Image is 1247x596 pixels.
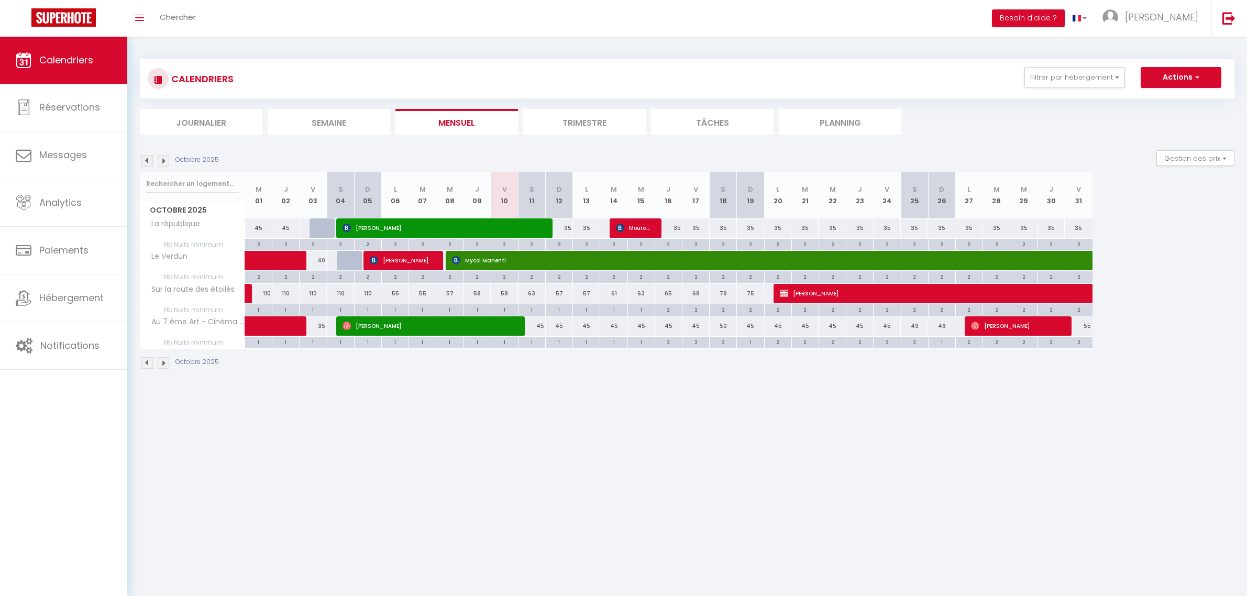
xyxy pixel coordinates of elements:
span: Chercher [160,12,196,23]
div: 1 [628,304,655,314]
div: 2 [1038,304,1064,314]
th: 17 [682,172,710,218]
div: 2 [901,337,928,347]
div: 1 [600,304,627,314]
div: 35 [1038,218,1065,238]
div: 45 [791,316,819,336]
div: 2 [983,337,1010,347]
div: 1 [546,337,572,347]
span: [PERSON_NAME] Boot ten Hove [370,250,433,270]
img: Super Booking [31,8,96,27]
div: 2 [765,271,791,281]
div: 1 [355,337,381,347]
li: Trimestre [523,109,646,135]
th: 14 [600,172,627,218]
abbr: D [557,184,562,194]
div: 2 [792,304,819,314]
th: 22 [819,172,846,218]
abbr: M [611,184,617,194]
div: 110 [327,284,354,303]
div: 2 [819,239,846,249]
span: Paiements [39,244,89,257]
div: 2 [655,239,682,249]
div: 2 [1065,239,1092,249]
div: 2 [956,271,983,281]
span: [PERSON_NAME] [971,316,1062,336]
div: 2 [710,337,736,347]
div: 2 [1038,337,1064,347]
div: 2 [1065,271,1092,281]
abbr: L [394,184,397,194]
div: 35 [901,218,928,238]
th: 01 [245,172,272,218]
div: 2 [327,239,354,249]
span: Réservations [39,101,100,114]
span: Sur la route des étoilés [142,284,237,295]
div: 2 [710,271,736,281]
div: 1 [245,304,272,314]
div: 45 [245,218,272,238]
span: Au 7 ème Art - Cinéma 🎬 [142,316,247,328]
div: 1 [272,304,299,314]
div: 1 [355,304,381,314]
th: 12 [546,172,573,218]
div: 45 [573,316,600,336]
div: 2 [901,304,928,314]
div: 2 [409,271,436,281]
th: 06 [381,172,409,218]
span: Analytics [39,196,82,209]
div: 110 [300,284,327,303]
abbr: L [967,184,970,194]
div: 2 [956,304,983,314]
div: 1 [628,337,655,347]
li: Journalier [140,109,262,135]
div: 2 [792,337,819,347]
span: Nb Nuits minimum [140,304,245,316]
div: 55 [409,284,436,303]
div: 2 [1038,271,1064,281]
span: Nb Nuits minimum [140,337,245,348]
div: 1 [382,304,409,314]
div: 35 [874,218,901,238]
div: 2 [901,239,928,249]
div: 49 [901,316,928,336]
th: 13 [573,172,600,218]
div: 58 [491,284,518,303]
div: 1 [409,304,436,314]
abbr: S [338,184,343,194]
abbr: S [721,184,725,194]
th: 27 [955,172,983,218]
span: [PERSON_NAME] [343,316,515,336]
div: 45 [874,316,901,336]
div: 2 [518,271,545,281]
div: 35 [655,218,682,238]
div: 2 [737,271,764,281]
abbr: L [776,184,779,194]
th: 25 [901,172,928,218]
div: 1 [327,304,354,314]
div: 35 [573,218,600,238]
div: 2 [655,271,682,281]
div: 45 [546,316,573,336]
div: 110 [354,284,381,303]
div: 2 [382,239,409,249]
div: 2 [573,271,600,281]
span: [PERSON_NAME] [1125,10,1198,24]
div: 35 [1065,218,1092,238]
div: 1 [464,337,491,347]
div: 45 [764,316,791,336]
input: Rechercher un logement... [146,174,239,193]
button: Actions [1141,67,1221,88]
div: 35 [819,218,846,238]
div: 55 [1065,316,1092,336]
div: 1 [518,304,545,314]
abbr: M [1021,184,1027,194]
img: logout [1222,12,1235,25]
div: 57 [546,284,573,303]
div: 35 [300,316,327,336]
div: 2 [628,271,655,281]
div: 2 [956,337,983,347]
div: 2 [382,271,409,281]
div: 1 [929,337,955,347]
div: 1 [245,337,272,347]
